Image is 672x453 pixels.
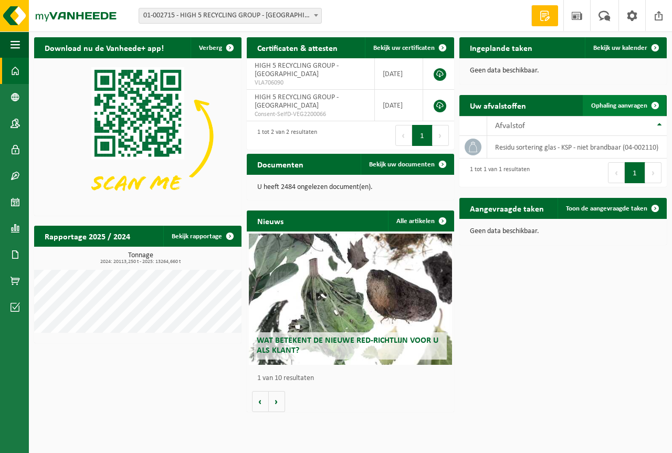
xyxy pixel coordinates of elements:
[269,391,285,412] button: Volgende
[608,162,625,183] button: Previous
[39,259,241,265] span: 2024: 20113,250 t - 2025: 13264,660 t
[487,136,667,159] td: residu sortering glas - KSP - niet brandbaar (04-002110)
[34,58,241,214] img: Download de VHEPlus App
[388,210,453,231] a: Alle artikelen
[465,161,530,184] div: 1 tot 1 van 1 resultaten
[470,67,656,75] p: Geen data beschikbaar.
[495,122,525,130] span: Afvalstof
[249,234,452,365] a: Wat betekent de nieuwe RED-richtlijn voor u als klant?
[645,162,661,183] button: Next
[395,125,412,146] button: Previous
[373,45,435,51] span: Bekijk uw certificaten
[585,37,666,58] a: Bekijk uw kalender
[247,210,294,231] h2: Nieuws
[433,125,449,146] button: Next
[257,336,438,355] span: Wat betekent de nieuwe RED-richtlijn voor u als klant?
[34,226,141,246] h2: Rapportage 2025 / 2024
[375,58,423,90] td: [DATE]
[459,37,543,58] h2: Ingeplande taken
[593,45,647,51] span: Bekijk uw kalender
[361,154,453,175] a: Bekijk uw documenten
[252,124,317,147] div: 1 tot 2 van 2 resultaten
[199,45,222,51] span: Verberg
[139,8,322,24] span: 01-002715 - HIGH 5 RECYCLING GROUP - ANTWERPEN
[252,391,269,412] button: Vorige
[369,161,435,168] span: Bekijk uw documenten
[255,110,366,119] span: Consent-SelfD-VEG2200066
[470,228,656,235] p: Geen data beschikbaar.
[625,162,645,183] button: 1
[247,154,314,174] h2: Documenten
[566,205,647,212] span: Toon de aangevraagde taken
[255,79,366,87] span: VLA706090
[375,90,423,121] td: [DATE]
[459,198,554,218] h2: Aangevraagde taken
[247,37,348,58] h2: Certificaten & attesten
[139,8,321,23] span: 01-002715 - HIGH 5 RECYCLING GROUP - ANTWERPEN
[39,252,241,265] h3: Tonnage
[365,37,453,58] a: Bekijk uw certificaten
[257,184,444,191] p: U heeft 2484 ongelezen document(en).
[257,375,449,382] p: 1 van 10 resultaten
[583,95,666,116] a: Ophaling aanvragen
[591,102,647,109] span: Ophaling aanvragen
[412,125,433,146] button: 1
[34,37,174,58] h2: Download nu de Vanheede+ app!
[459,95,537,115] h2: Uw afvalstoffen
[558,198,666,219] a: Toon de aangevraagde taken
[191,37,240,58] button: Verberg
[255,62,339,78] span: HIGH 5 RECYCLING GROUP - [GEOGRAPHIC_DATA]
[255,93,339,110] span: HIGH 5 RECYCLING GROUP - [GEOGRAPHIC_DATA]
[163,226,240,247] a: Bekijk rapportage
